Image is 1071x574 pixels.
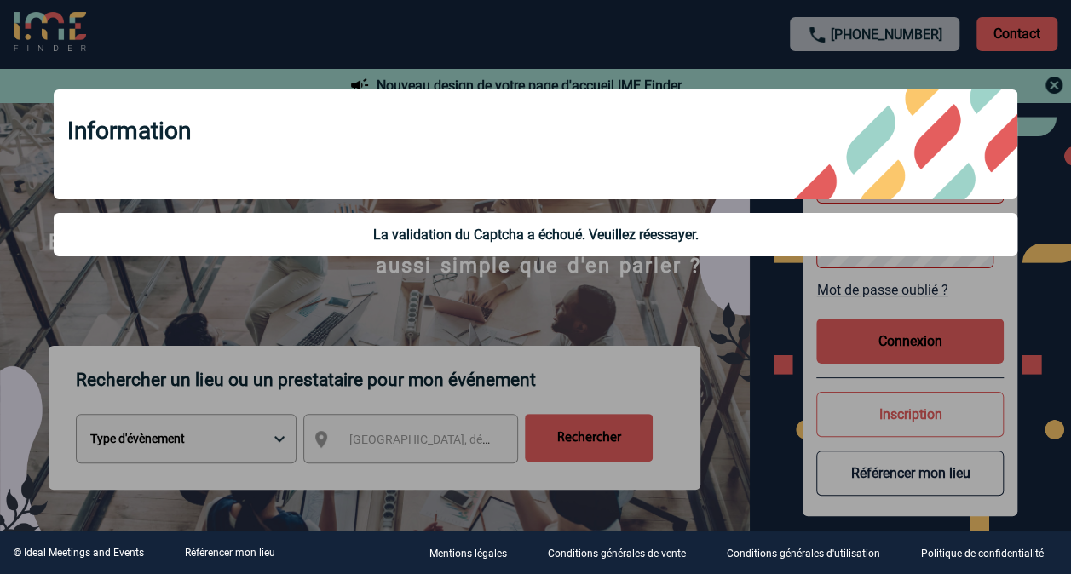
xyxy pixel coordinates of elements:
a: Mentions légales [416,545,534,561]
div: Information [54,89,1017,199]
p: Mentions légales [429,548,507,560]
p: Conditions générales d'utilisation [727,548,880,560]
div: © Ideal Meetings and Events [14,547,144,559]
a: Conditions générales d'utilisation [713,545,907,561]
p: Conditions générales de vente [548,548,686,560]
a: Conditions générales de vente [534,545,713,561]
a: Référencer mon lieu [185,547,275,559]
a: Politique de confidentialité [907,545,1071,561]
p: Politique de confidentialité [921,548,1044,560]
div: La validation du Captcha a échoué. Veuillez réessayer. [67,227,1004,243]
